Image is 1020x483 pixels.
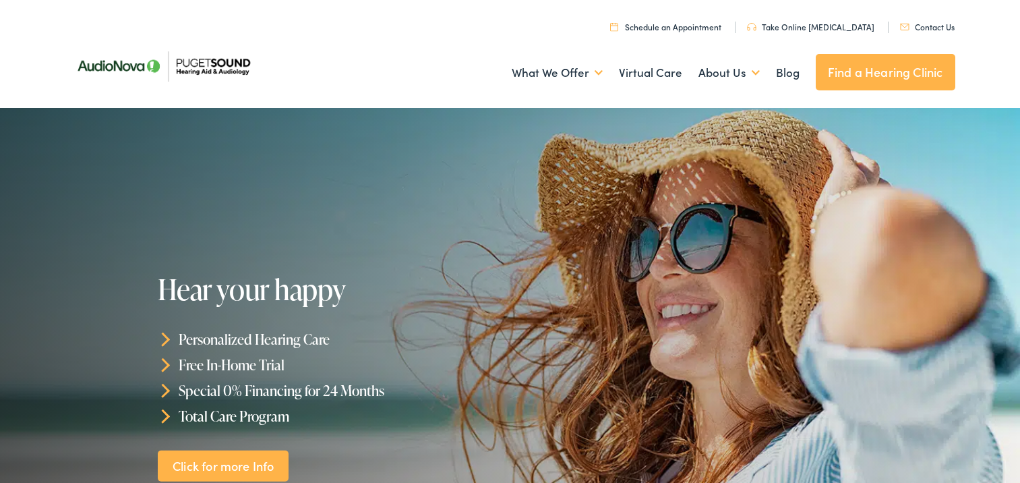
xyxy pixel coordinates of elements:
a: Find a Hearing Clinic [816,54,955,90]
li: Personalized Hearing Care [158,326,514,352]
img: utility icon [900,24,909,30]
img: utility icon [610,22,618,31]
a: Schedule an Appointment [610,21,721,32]
li: Free In-Home Trial [158,352,514,378]
a: About Us [698,48,760,98]
a: Take Online [MEDICAL_DATA] [747,21,874,32]
a: Contact Us [900,21,955,32]
a: Click for more Info [158,450,289,482]
li: Special 0% Financing for 24 Months [158,378,514,403]
h1: Hear your happy [158,274,514,305]
a: What We Offer [512,48,603,98]
a: Blog [776,48,800,98]
img: utility icon [747,23,756,31]
li: Total Care Program [158,403,514,428]
a: Virtual Care [619,48,682,98]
